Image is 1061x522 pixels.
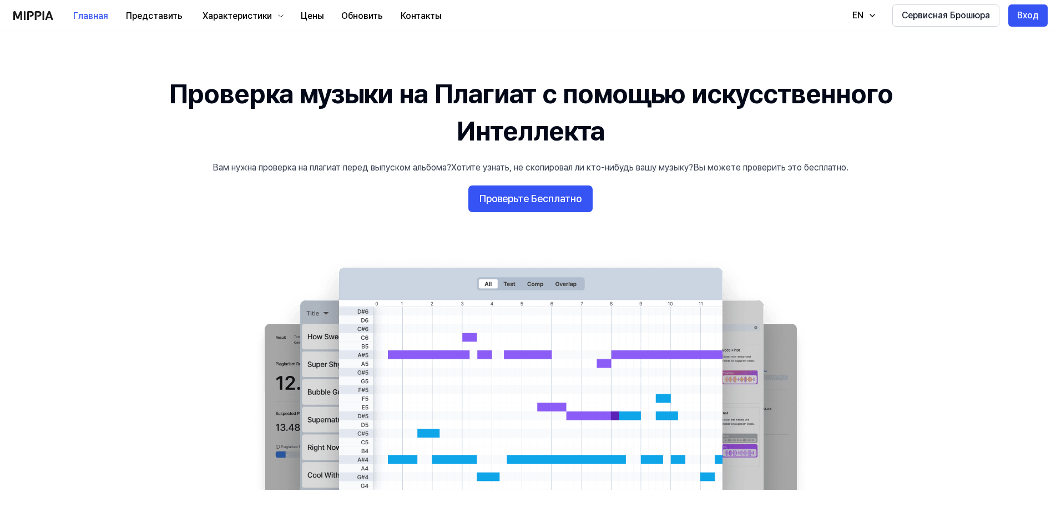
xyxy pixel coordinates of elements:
[117,5,191,27] button: Представить
[13,11,53,20] img: логотип
[301,9,324,23] ya-tr-span: Цены
[64,1,117,31] a: Главная
[401,9,441,23] ya-tr-span: Контакты
[191,5,292,27] button: Характеристики
[451,162,693,173] ya-tr-span: Хотите узнать, не скопировал ли кто-нибудь вашу музыку?
[902,9,990,22] ya-tr-span: Сервисная Брошюра
[292,5,332,27] button: Цены
[1008,4,1048,27] button: Вход
[1017,9,1039,22] ya-tr-span: Вход
[892,4,999,27] button: Сервисная Брошюра
[169,78,893,147] ya-tr-span: Проверка музыки на Плагиат с помощью искусственного Интеллекта
[213,162,451,173] ya-tr-span: Вам нужна проверка на плагиат перед выпуском альбома?
[341,9,383,23] ya-tr-span: Обновить
[693,162,848,173] ya-tr-span: Вы можете проверить это бесплатно.
[332,1,392,31] a: Обновить
[852,10,863,21] ya-tr-span: EN
[332,5,392,27] button: Обновить
[64,5,117,27] button: Главная
[468,185,593,212] button: Проверьте Бесплатно
[203,11,272,21] ya-tr-span: Характеристики
[126,9,183,23] ya-tr-span: Представить
[392,5,450,27] button: Контакты
[73,9,108,23] ya-tr-span: Главная
[242,257,819,490] img: основное Изображение
[841,4,883,27] button: EN
[479,191,582,207] ya-tr-span: Проверьте Бесплатно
